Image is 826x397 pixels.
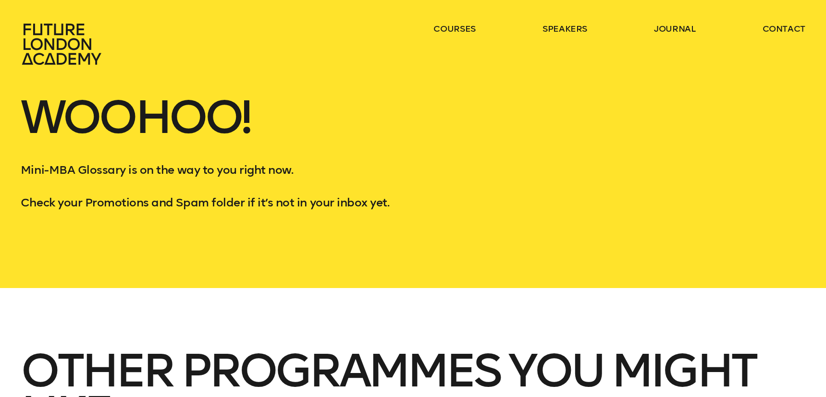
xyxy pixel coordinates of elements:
a: speakers [542,23,587,35]
p: Check your Promotions and Spam folder if it’s not in your inbox yet. [21,194,805,211]
a: journal [654,23,696,35]
p: Mini-MBA Glossary is on the way to you right now. [21,161,805,179]
h1: Woohoo! [21,96,805,161]
a: contact [763,23,806,35]
a: courses [433,23,476,35]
